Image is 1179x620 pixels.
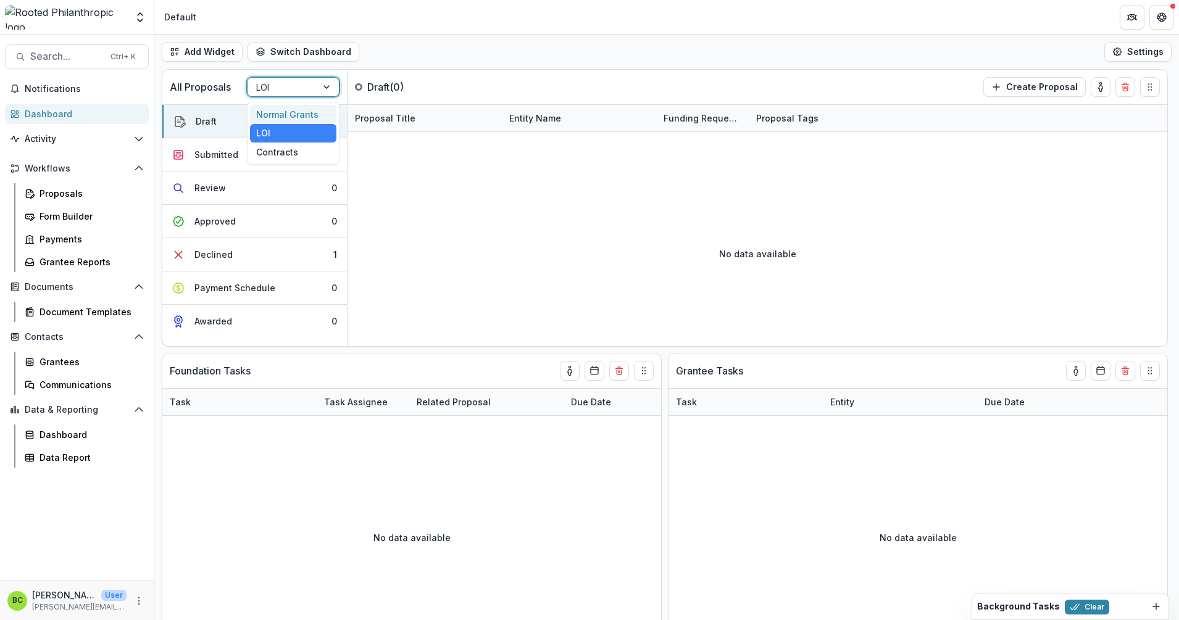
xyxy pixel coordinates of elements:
div: Dashboard [25,107,139,120]
span: Documents [25,282,129,292]
div: Communications [40,378,139,391]
p: [PERSON_NAME] [32,589,96,601]
div: Data Report [40,451,139,464]
span: Contacts [25,332,129,342]
a: Dashboard [20,424,149,445]
div: Proposal Title [348,105,502,131]
button: Get Help [1149,5,1174,30]
div: Proposal Tags [749,105,903,131]
div: Submitted [194,148,238,161]
div: Default [164,10,196,23]
button: Open Contacts [5,327,149,347]
p: No data available [719,247,796,260]
div: Related Proposal [409,389,564,415]
button: More [131,593,146,608]
a: Grantee Reports [20,252,149,272]
div: Task [162,395,198,408]
p: No data available [373,531,451,544]
div: Proposals [40,187,139,200]
button: Open Activity [5,129,149,149]
div: Review [194,181,226,194]
button: Switch Dashboard [248,42,359,62]
button: Submitted1 [162,138,347,172]
button: Awarded0 [162,305,347,337]
div: Funding Requested [656,105,749,131]
button: Drag [1140,361,1160,381]
button: Drag [634,361,654,381]
a: Grantees [20,352,149,372]
button: Delete card [609,361,629,381]
div: Payment Schedule [194,281,275,294]
a: Data Report [20,447,149,468]
div: 0 [331,315,337,328]
button: Open entity switcher [131,5,149,30]
span: Data & Reporting [25,405,129,415]
a: Payments [20,229,149,249]
button: Delete card [1115,77,1135,97]
div: Due Date [564,389,656,415]
div: Entity Name [502,112,569,125]
div: Task Assignee [317,389,409,415]
div: Declined [194,248,233,261]
div: Related Proposal [409,395,498,408]
div: Payments [40,233,139,246]
a: Document Templates [20,302,149,322]
div: Form Builder [40,210,139,223]
div: Entity [823,389,977,415]
button: Search... [5,44,149,69]
span: Search... [30,51,103,62]
div: Entity Name [502,105,656,131]
button: Open Workflows [5,159,149,178]
div: Dashboard [40,428,139,441]
div: 0 [331,215,337,228]
button: Approved0 [162,205,347,238]
img: Rooted Philanthropic logo [5,5,127,30]
p: [PERSON_NAME][EMAIL_ADDRESS][DOMAIN_NAME] [32,601,127,613]
button: toggle-assigned-to-me [1066,361,1086,381]
button: toggle-assigned-to-me [1091,77,1110,97]
h2: Background Tasks [977,601,1060,612]
span: Workflows [25,163,129,174]
button: Declined1 [162,238,347,271]
div: Task [669,389,823,415]
span: Notifications [25,84,144,94]
button: Payment Schedule0 [162,271,347,305]
div: Draft [196,115,217,128]
button: Add Widget [162,42,243,62]
div: Task [162,389,317,415]
div: 0 [331,181,337,194]
nav: breadcrumb [159,8,201,26]
button: Calendar [1091,361,1110,381]
div: Due Date [977,395,1032,408]
button: Clear [1065,600,1109,614]
div: 0 [331,281,337,294]
div: Approved [194,215,236,228]
button: toggle-assigned-to-me [560,361,580,381]
button: Calendar [585,361,604,381]
button: Create Proposal [983,77,1086,97]
div: Awarded [194,315,232,328]
a: Form Builder [20,206,149,226]
p: All Proposals [170,80,231,94]
a: Communications [20,374,149,395]
div: Funding Requested [656,112,749,125]
div: LOI [250,124,336,143]
button: Settings [1104,42,1172,62]
div: Task [669,395,704,408]
p: Grantee Tasks [676,363,743,378]
div: Betsy Currie [12,597,23,605]
button: Open Documents [5,277,149,297]
div: Task Assignee [317,395,395,408]
div: Document Templates [40,305,139,318]
div: Normal Grants [250,105,336,124]
a: Dashboard [5,104,149,124]
button: Review0 [162,172,347,205]
button: Drag [1140,77,1160,97]
div: Grantees [40,355,139,368]
div: Proposal Title [348,112,423,125]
